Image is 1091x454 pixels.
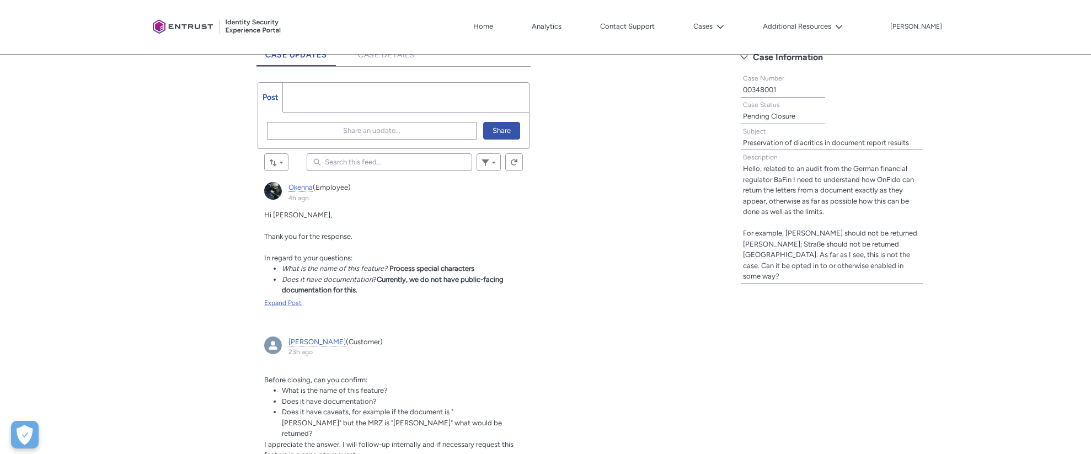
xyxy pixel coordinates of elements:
button: Open Preferences [11,421,39,448]
a: Home [470,18,496,35]
button: Share [483,122,520,140]
span: (Customer) [346,338,383,346]
p: [PERSON_NAME] [890,23,942,31]
div: Cookie Preferences [11,421,39,448]
a: [PERSON_NAME] [288,338,346,346]
span: Case Details [358,50,415,60]
div: Chatter Publisher [258,82,530,149]
div: Okenna [264,182,282,200]
span: Process special characters [389,264,474,273]
span: Description [743,153,778,161]
lightning-formatted-text: Hello, related to an audit from the German financial regulator BaFin I need to understand how OnF... [743,164,917,280]
span: What is the name of this feature? [282,264,388,273]
span: What is the name of this feature? [282,386,388,394]
span: Does it have documentation? [282,397,377,405]
span: Case Information [753,49,823,66]
a: 23h ago [288,348,313,356]
span: Does it have documentation [282,275,373,284]
a: Okenna [288,183,313,192]
span: Currently, we do not have public-facing documentation for this. [282,275,504,295]
span: Does it have caveats, for example if the document is "[PERSON_NAME]" but the MRZ is "[PERSON_NAME... [282,408,502,437]
span: Case Status [743,101,780,109]
a: 4h ago [288,194,309,202]
article: Okenna, 4h ago [258,175,530,323]
span: Post [263,93,278,102]
img: External User - Okenna (null) [264,182,282,200]
span: Share an update... [343,122,400,139]
button: Cases [691,18,727,35]
button: Additional Resources [760,18,846,35]
span: Subject [743,127,766,135]
span: In regard to your questions: [264,254,352,262]
span: Case Number [743,74,784,82]
a: Post [258,83,283,112]
a: Expand Post [264,298,523,308]
lightning-formatted-text: 00348001 [743,86,776,94]
span: Thank you for the response. [264,232,352,241]
span: Before closing, can you confirm: [264,376,367,384]
span: Case Updates [265,50,327,60]
span: ? [373,275,377,284]
span: (Employee) [313,183,351,191]
button: Share an update... [267,122,477,140]
button: User Profile d.gallagher [890,20,943,31]
span: Hi [PERSON_NAME], [264,211,332,219]
span: Share [493,122,511,139]
a: Contact Support [597,18,657,35]
lightning-formatted-text: Preservation of diacritics in document report results [743,138,909,147]
img: d.gallagher [264,337,282,354]
button: Refresh this feed [505,153,523,171]
lightning-formatted-text: Pending Closure [743,112,795,120]
input: Search this feed... [307,153,472,171]
a: Analytics, opens in new tab [529,18,564,35]
button: Case Information [735,49,929,66]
